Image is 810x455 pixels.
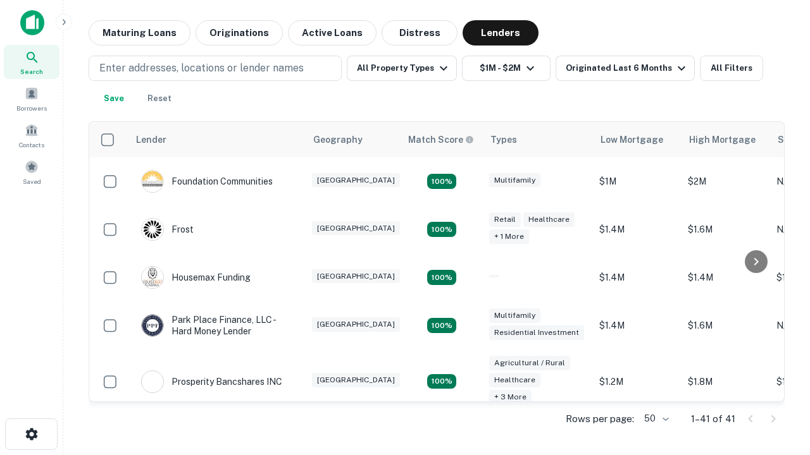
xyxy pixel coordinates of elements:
[682,157,770,205] td: $2M
[462,56,551,81] button: $1M - $2M
[142,171,163,192] img: picture
[313,132,363,147] div: Geography
[639,409,671,428] div: 50
[142,315,163,336] img: picture
[16,103,47,113] span: Borrowers
[682,122,770,157] th: High Mortgage
[593,157,682,205] td: $1M
[489,308,540,323] div: Multifamily
[682,301,770,349] td: $1.6M
[382,20,458,45] button: Distress
[141,314,293,337] div: Park Place Finance, LLC - Hard Money Lender
[593,349,682,413] td: $1.2M
[142,267,163,288] img: picture
[136,132,166,147] div: Lender
[489,325,584,340] div: Residential Investment
[23,176,41,186] span: Saved
[94,86,134,111] button: Save your search to get updates of matches that match your search criteria.
[682,349,770,413] td: $1.8M
[142,371,163,392] img: picture
[489,356,570,370] div: Agricultural / Rural
[312,221,400,236] div: [GEOGRAPHIC_DATA]
[490,132,517,147] div: Types
[489,229,529,244] div: + 1 more
[408,133,474,147] div: Capitalize uses an advanced AI algorithm to match your search with the best lender. The match sco...
[682,253,770,301] td: $1.4M
[427,318,456,333] div: Matching Properties: 4, hasApolloMatch: undefined
[312,173,400,188] div: [GEOGRAPHIC_DATA]
[4,155,59,189] a: Saved
[312,269,400,284] div: [GEOGRAPHIC_DATA]
[89,56,342,81] button: Enter addresses, locations or lender names
[408,133,471,147] h6: Match Score
[288,20,377,45] button: Active Loans
[139,86,180,111] button: Reset
[4,45,59,79] a: Search
[682,205,770,253] td: $1.6M
[427,174,456,189] div: Matching Properties: 4, hasApolloMatch: undefined
[99,61,304,76] p: Enter addresses, locations or lender names
[401,122,483,157] th: Capitalize uses an advanced AI algorithm to match your search with the best lender. The match sco...
[700,56,763,81] button: All Filters
[489,212,521,227] div: Retail
[4,118,59,152] a: Contacts
[689,132,756,147] div: High Mortgage
[20,10,44,35] img: capitalize-icon.png
[556,56,695,81] button: Originated Last 6 Months
[593,205,682,253] td: $1.4M
[141,370,282,393] div: Prosperity Bancshares INC
[89,20,190,45] button: Maturing Loans
[141,218,194,241] div: Frost
[483,122,593,157] th: Types
[523,212,575,227] div: Healthcare
[593,253,682,301] td: $1.4M
[593,122,682,157] th: Low Mortgage
[747,313,810,374] iframe: Chat Widget
[691,411,735,427] p: 1–41 of 41
[306,122,401,157] th: Geography
[566,411,634,427] p: Rows per page:
[141,170,273,193] div: Foundation Communities
[427,222,456,237] div: Matching Properties: 4, hasApolloMatch: undefined
[601,132,663,147] div: Low Mortgage
[489,373,540,387] div: Healthcare
[196,20,283,45] button: Originations
[566,61,689,76] div: Originated Last 6 Months
[19,140,44,150] span: Contacts
[347,56,457,81] button: All Property Types
[312,373,400,387] div: [GEOGRAPHIC_DATA]
[142,219,163,240] img: picture
[593,301,682,349] td: $1.4M
[128,122,306,157] th: Lender
[4,82,59,116] a: Borrowers
[427,270,456,285] div: Matching Properties: 4, hasApolloMatch: undefined
[463,20,539,45] button: Lenders
[20,66,43,76] span: Search
[427,374,456,389] div: Matching Properties: 7, hasApolloMatch: undefined
[312,317,400,332] div: [GEOGRAPHIC_DATA]
[141,266,251,289] div: Housemax Funding
[489,390,532,404] div: + 3 more
[489,173,540,188] div: Multifamily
